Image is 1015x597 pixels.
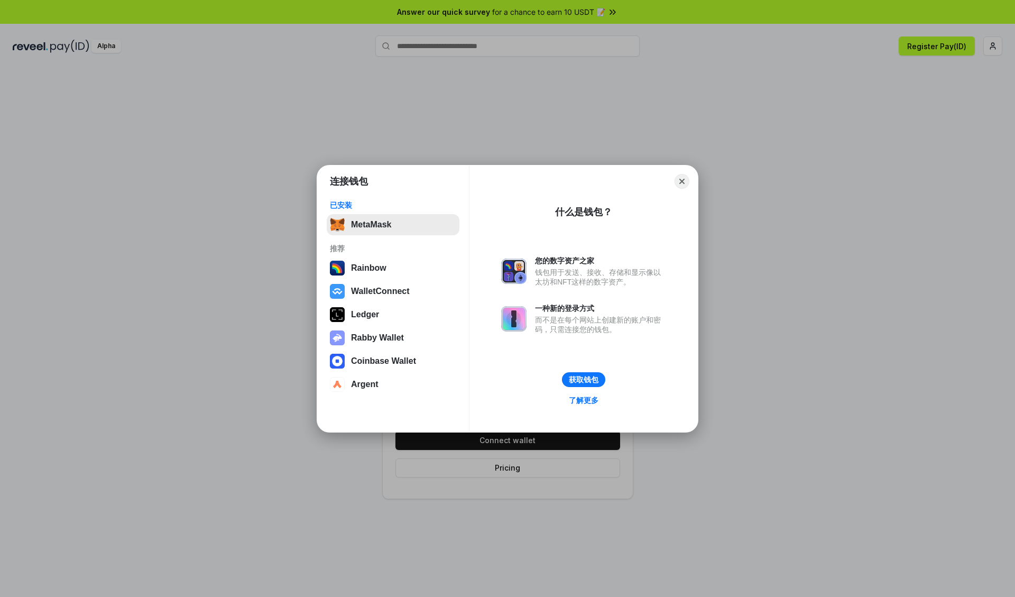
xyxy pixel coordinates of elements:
[501,306,527,332] img: svg+xml,%3Csvg%20xmlns%3D%22http%3A%2F%2Fwww.w3.org%2F2000%2Fsvg%22%20fill%3D%22none%22%20viewBox...
[330,307,345,322] img: svg+xml,%3Csvg%20xmlns%3D%22http%3A%2F%2Fwww.w3.org%2F2000%2Fsvg%22%20width%3D%2228%22%20height%3...
[562,372,605,387] button: 获取钱包
[327,374,459,395] button: Argent
[330,330,345,345] img: svg+xml,%3Csvg%20xmlns%3D%22http%3A%2F%2Fwww.w3.org%2F2000%2Fsvg%22%20fill%3D%22none%22%20viewBox...
[330,284,345,299] img: svg+xml,%3Csvg%20width%3D%2228%22%20height%3D%2228%22%20viewBox%3D%220%200%2028%2028%22%20fill%3D...
[675,174,689,189] button: Close
[569,396,598,405] div: 了解更多
[351,310,379,319] div: Ledger
[330,261,345,275] img: svg+xml,%3Csvg%20width%3D%22120%22%20height%3D%22120%22%20viewBox%3D%220%200%20120%20120%22%20fil...
[330,200,456,210] div: 已安装
[351,356,416,366] div: Coinbase Wallet
[330,244,456,253] div: 推荐
[569,375,598,384] div: 获取钱包
[535,315,666,334] div: 而不是在每个网站上创建新的账户和密码，只需连接您的钱包。
[351,333,404,343] div: Rabby Wallet
[555,206,612,218] div: 什么是钱包？
[501,259,527,284] img: svg+xml,%3Csvg%20xmlns%3D%22http%3A%2F%2Fwww.w3.org%2F2000%2Fsvg%22%20fill%3D%22none%22%20viewBox...
[327,214,459,235] button: MetaMask
[535,268,666,287] div: 钱包用于发送、接收、存储和显示像以太坊和NFT这样的数字资产。
[351,220,391,229] div: MetaMask
[351,380,379,389] div: Argent
[330,377,345,392] img: svg+xml,%3Csvg%20width%3D%2228%22%20height%3D%2228%22%20viewBox%3D%220%200%2028%2028%22%20fill%3D...
[351,263,386,273] div: Rainbow
[327,258,459,279] button: Rainbow
[535,304,666,313] div: 一种新的登录方式
[327,304,459,325] button: Ledger
[330,175,368,188] h1: 连接钱包
[562,393,605,407] a: 了解更多
[535,256,666,265] div: 您的数字资产之家
[330,354,345,369] img: svg+xml,%3Csvg%20width%3D%2228%22%20height%3D%2228%22%20viewBox%3D%220%200%2028%2028%22%20fill%3D...
[327,281,459,302] button: WalletConnect
[330,217,345,232] img: svg+xml,%3Csvg%20fill%3D%22none%22%20height%3D%2233%22%20viewBox%3D%220%200%2035%2033%22%20width%...
[351,287,410,296] div: WalletConnect
[327,327,459,348] button: Rabby Wallet
[327,351,459,372] button: Coinbase Wallet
